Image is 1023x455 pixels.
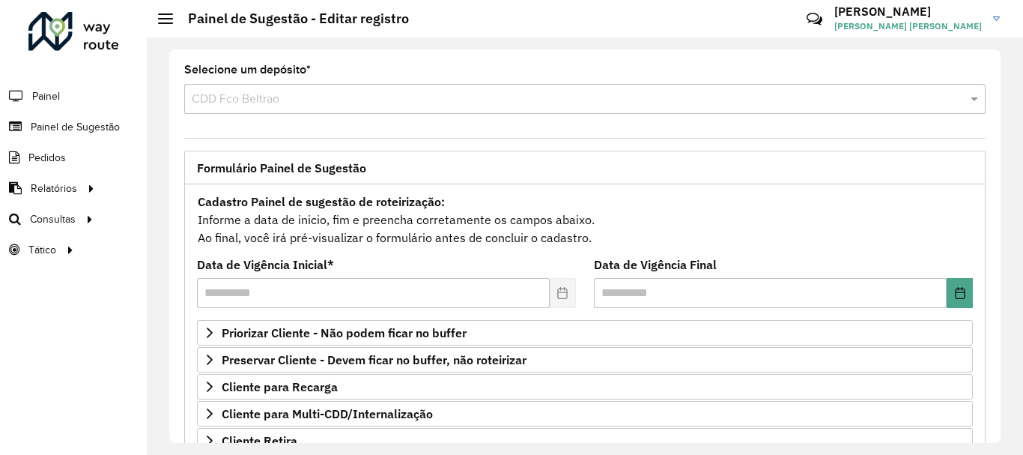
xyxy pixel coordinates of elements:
h2: Painel de Sugestão - Editar registro [173,10,409,27]
label: Selecione um depósito [184,61,311,79]
span: Painel [32,88,60,104]
button: Choose Date [947,278,973,308]
span: Formulário Painel de Sugestão [197,162,366,174]
a: Priorizar Cliente - Não podem ficar no buffer [197,320,973,346]
a: Cliente Retira [197,428,973,454]
a: Preservar Cliente - Devem ficar no buffer, não roteirizar [197,347,973,373]
h3: [PERSON_NAME] [834,4,982,19]
span: Priorizar Cliente - Não podem ficar no buffer [222,327,467,339]
span: Pedidos [28,150,66,166]
span: Preservar Cliente - Devem ficar no buffer, não roteirizar [222,354,526,366]
span: Consultas [30,211,76,227]
span: Tático [28,242,56,258]
span: Cliente para Recarga [222,381,338,393]
div: Informe a data de inicio, fim e preencha corretamente os campos abaixo. Ao final, você irá pré-vi... [197,192,973,247]
a: Cliente para Recarga [197,374,973,400]
label: Data de Vigência Final [594,256,717,274]
a: Contato Rápido [798,3,831,35]
span: Painel de Sugestão [31,119,120,135]
span: [PERSON_NAME] [PERSON_NAME] [834,19,982,33]
a: Cliente para Multi-CDD/Internalização [197,401,973,427]
label: Data de Vigência Inicial [197,256,334,274]
strong: Cadastro Painel de sugestão de roteirização: [198,194,445,209]
span: Cliente Retira [222,435,297,447]
span: Relatórios [31,181,77,196]
span: Cliente para Multi-CDD/Internalização [222,408,433,420]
